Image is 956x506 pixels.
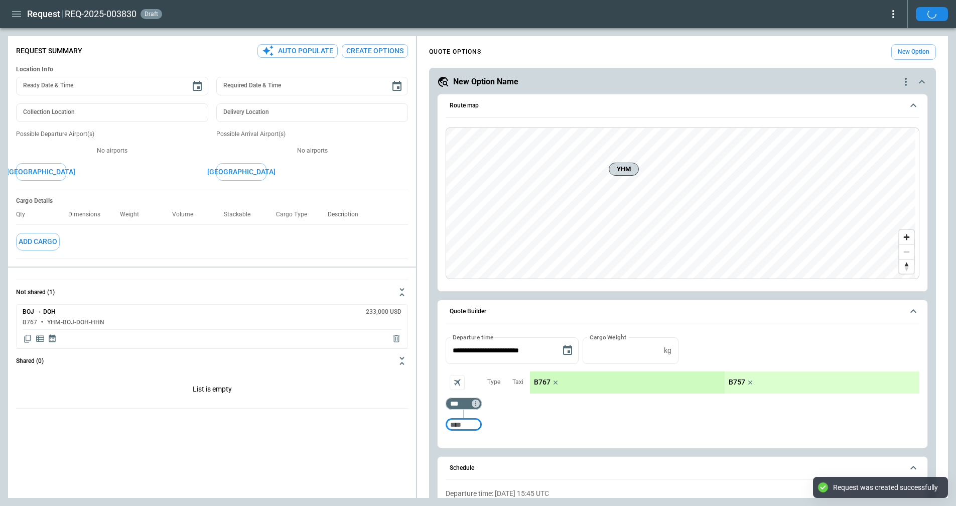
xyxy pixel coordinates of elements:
p: B767 [534,378,551,387]
div: scrollable content [530,371,919,394]
p: Type [487,378,500,387]
h6: YHM-BOJ-DOH-HHN [47,319,104,326]
p: List is empty [16,373,408,408]
div: Route map [446,128,919,279]
button: Zoom in [899,230,914,244]
label: Departure time [453,333,494,341]
p: kg [664,346,671,355]
div: Request was created successfully [833,483,938,492]
h2: REQ-2025-003830 [65,8,136,20]
button: Add Cargo [16,233,60,250]
button: Schedule [446,457,919,480]
p: Dimensions [68,211,108,218]
div: Quote Builder [446,337,919,436]
h6: Route map [450,102,479,109]
p: Volume [172,211,201,218]
div: Not shared (1) [16,373,408,408]
p: B757 [729,378,745,387]
button: New Option [891,44,936,60]
button: Quote Builder [446,300,919,323]
button: Choose date [187,76,207,96]
div: Too short [446,419,482,431]
h6: Not shared (1) [16,289,55,296]
p: Request Summary [16,47,82,55]
span: YHM [613,164,634,174]
canvas: Map [446,128,915,279]
h6: Schedule [450,465,474,471]
h5: New Option Name [453,76,518,87]
p: Qty [16,211,33,218]
h6: B767 [23,319,37,326]
button: Zoom out [899,244,914,259]
h6: 233,000 USD [366,309,401,315]
p: Cargo Type [276,211,315,218]
p: Taxi [512,378,523,387]
div: Too short [446,398,482,410]
p: Stackable [224,211,258,218]
div: Not shared (1) [16,304,408,348]
div: quote-option-actions [900,76,912,88]
h6: Cargo Details [16,197,408,205]
h6: Shared (0) [16,358,44,364]
label: Cargo Weight [590,333,626,341]
span: Display detailed quote content [35,334,45,344]
h6: Quote Builder [450,308,486,315]
p: No airports [16,147,208,155]
button: Not shared (1) [16,280,408,304]
button: Create Options [342,44,408,58]
h1: Request [27,8,60,20]
h6: BOJ → DOH [23,309,56,315]
button: [GEOGRAPHIC_DATA] [16,163,66,181]
button: [GEOGRAPHIC_DATA] [216,163,266,181]
p: Weight [120,211,147,218]
button: Reset bearing to north [899,259,914,274]
h6: Location Info [16,66,408,73]
button: Route map [446,94,919,117]
h4: QUOTE OPTIONS [429,50,481,54]
p: No airports [216,147,408,155]
span: Aircraft selection [450,375,465,390]
button: Choose date, selected date is Sep 16, 2025 [558,340,578,360]
button: Auto Populate [257,44,338,58]
button: New Option Namequote-option-actions [437,76,928,88]
p: Possible Departure Airport(s) [16,130,208,139]
span: draft [143,11,160,18]
p: Description [328,211,366,218]
p: Possible Arrival Airport(s) [216,130,408,139]
span: Delete quote [391,334,401,344]
button: Shared (0) [16,349,408,373]
button: Choose date [387,76,407,96]
span: Display quote schedule [48,334,57,344]
p: Departure time: [DATE] 15:45 UTC [446,489,919,498]
span: Copy quote content [23,334,33,344]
